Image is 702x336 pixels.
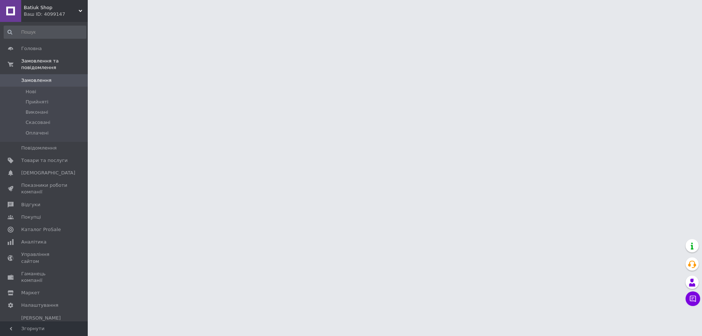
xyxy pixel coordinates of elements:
[21,315,68,335] span: [PERSON_NAME] та рахунки
[21,201,40,208] span: Відгуки
[21,226,61,233] span: Каталог ProSale
[21,157,68,164] span: Товари та послуги
[24,11,88,18] div: Ваш ID: 4099147
[21,170,75,176] span: [DEMOGRAPHIC_DATA]
[21,214,41,220] span: Покупці
[21,145,57,151] span: Повідомлення
[21,182,68,195] span: Показники роботи компанії
[26,99,48,105] span: Прийняті
[21,290,40,296] span: Маркет
[26,130,49,136] span: Оплачені
[4,26,86,39] input: Пошук
[21,239,46,245] span: Аналітика
[26,119,50,126] span: Скасовані
[26,109,48,116] span: Виконані
[26,88,36,95] span: Нові
[21,251,68,264] span: Управління сайтом
[21,45,42,52] span: Головна
[21,302,58,309] span: Налаштування
[24,4,79,11] span: Batiuk Shop
[686,291,700,306] button: Чат з покупцем
[21,58,88,71] span: Замовлення та повідомлення
[21,77,52,84] span: Замовлення
[21,271,68,284] span: Гаманець компанії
